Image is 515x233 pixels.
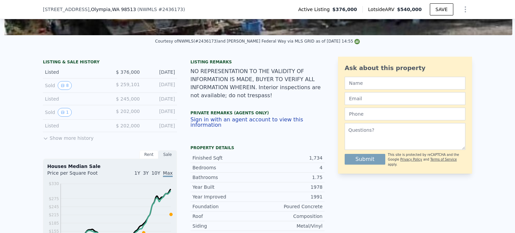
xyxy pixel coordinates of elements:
[388,153,465,167] div: This site is protected by reCAPTCHA and the Google and apply.
[257,164,323,171] div: 4
[192,155,257,161] div: Finished Sqft
[49,196,59,201] tspan: $275
[152,170,160,176] span: 10Y
[145,81,175,90] div: [DATE]
[430,3,453,15] button: SAVE
[45,69,105,75] div: Listed
[45,81,105,90] div: Sold
[192,184,257,190] div: Year Built
[158,7,183,12] span: # 2436173
[368,6,397,13] span: Lotside ARV
[116,109,140,114] span: $ 202,000
[257,174,323,181] div: 1.75
[459,3,472,16] button: Show Options
[116,123,140,128] span: $ 202,000
[145,69,175,75] div: [DATE]
[345,63,465,73] div: Ask about this property
[192,164,257,171] div: Bedrooms
[298,6,332,13] span: Active Listing
[332,6,357,13] span: $376,000
[116,96,140,102] span: $ 245,000
[345,77,465,90] input: Name
[145,122,175,129] div: [DATE]
[257,155,323,161] div: 1,734
[192,174,257,181] div: Bathrooms
[58,81,72,90] button: View historical data
[45,96,105,102] div: Listed
[257,213,323,220] div: Composition
[145,108,175,117] div: [DATE]
[155,39,360,44] div: Courtesy of NWMLS (#2436173) and [PERSON_NAME] Federal Way via MLS GRID as of [DATE] 14:55
[190,117,325,128] button: Sign in with an agent account to view this information
[192,203,257,210] div: Foundation
[110,7,136,12] span: , WA 98513
[345,154,385,165] button: Submit
[430,158,457,161] a: Terms of Service
[43,59,177,66] div: LISTING & SALE HISTORY
[192,223,257,229] div: Siding
[145,96,175,102] div: [DATE]
[49,221,59,226] tspan: $185
[192,213,257,220] div: Roof
[45,122,105,129] div: Listed
[116,69,140,75] span: $ 376,000
[116,82,140,87] span: $ 259,101
[90,6,136,13] span: , Olympia
[257,193,323,200] div: 1991
[257,223,323,229] div: Metal/Vinyl
[47,163,173,170] div: Houses Median Sale
[400,158,422,161] a: Privacy Policy
[158,150,177,159] div: Sale
[257,184,323,190] div: 1978
[49,205,59,209] tspan: $245
[47,170,110,180] div: Price per Square Foot
[190,67,325,100] div: NO REPRESENTATION TO THE VALIDITY OF INFORMATION IS MADE, BUYER TO VERIFY ALL INFORMATION WHEREIN...
[43,132,94,141] button: Show more history
[43,6,90,13] span: [STREET_ADDRESS]
[190,110,325,117] div: Private Remarks (Agents Only)
[45,108,105,117] div: Sold
[397,7,422,12] span: $540,000
[137,6,185,13] div: ( )
[139,150,158,159] div: Rent
[58,108,72,117] button: View historical data
[49,213,59,217] tspan: $215
[134,170,140,176] span: 1Y
[190,59,325,65] div: Listing remarks
[345,108,465,120] input: Phone
[143,170,149,176] span: 3Y
[345,92,465,105] input: Email
[139,7,157,12] span: NWMLS
[192,193,257,200] div: Year Improved
[163,170,173,177] span: Max
[49,181,59,186] tspan: $330
[190,145,325,151] div: Property details
[354,39,360,44] img: NWMLS Logo
[257,203,323,210] div: Poured Concrete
